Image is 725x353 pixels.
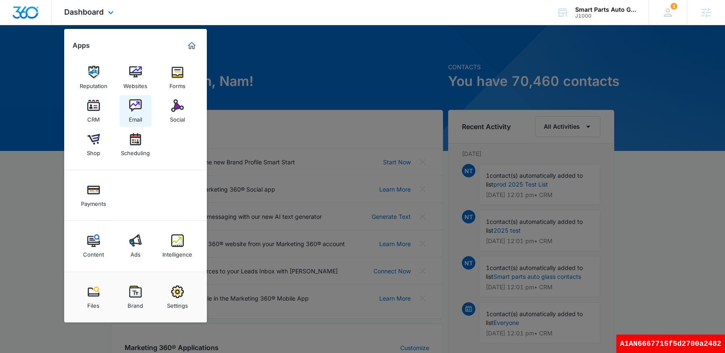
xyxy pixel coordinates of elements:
[162,62,193,93] a: Forms
[162,230,193,262] a: Intelligence
[78,129,110,161] a: Shop
[120,95,151,127] a: Email
[80,78,107,89] div: Reputation
[123,78,147,89] div: Websites
[170,78,185,89] div: Forms
[87,112,100,123] div: CRM
[120,230,151,262] a: Ads
[575,13,636,19] div: account id
[121,145,150,156] div: Scheduling
[78,179,110,211] a: Payments
[128,298,143,309] div: Brand
[73,42,90,49] h2: Apps
[170,112,185,123] div: Social
[616,335,725,353] div: A1AN6667715f5d2700a2482
[162,281,193,313] a: Settings
[78,281,110,313] a: Files
[87,145,100,156] div: Shop
[78,62,110,93] a: Reputation
[670,3,677,10] div: notifications count
[87,298,99,309] div: Files
[129,112,142,123] div: Email
[78,95,110,127] a: CRM
[78,230,110,262] a: Content
[120,62,151,93] a: Websites
[64,8,104,16] span: Dashboard
[185,39,198,52] a: Marketing 360® Dashboard
[83,247,104,258] div: Content
[575,6,636,13] div: account name
[162,247,192,258] div: Intelligence
[120,129,151,161] a: Scheduling
[167,298,188,309] div: Settings
[162,95,193,127] a: Social
[130,247,141,258] div: Ads
[81,196,106,207] div: Payments
[670,3,677,10] span: 1
[120,281,151,313] a: Brand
